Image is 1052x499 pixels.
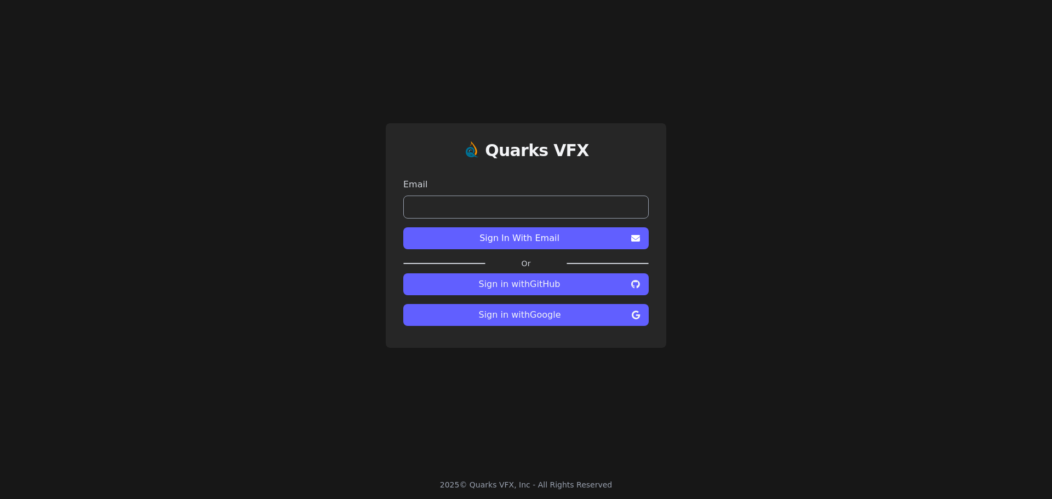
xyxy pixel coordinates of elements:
span: Sign In With Email [412,232,627,245]
button: Sign in withGoogle [403,304,649,326]
label: Email [403,178,649,191]
button: Sign In With Email [403,227,649,249]
label: Or [485,258,567,269]
span: Sign in with GitHub [412,278,627,291]
span: Sign in with Google [412,308,627,322]
button: Sign in withGitHub [403,273,649,295]
h1: Quarks VFX [485,141,589,160]
div: 2025 © Quarks VFX, Inc - All Rights Reserved [440,479,613,490]
a: Quarks VFX [485,141,589,169]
